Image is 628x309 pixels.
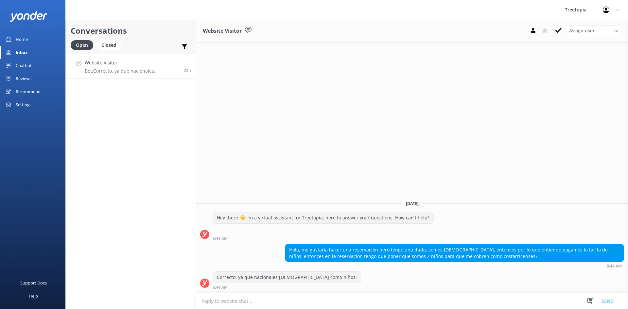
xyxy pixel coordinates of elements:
img: yonder-white-logo.png [10,11,47,22]
div: Sep 14 2025 08:44am (UTC -06:00) America/Mexico_City [285,264,624,268]
a: Closed [96,41,125,48]
h3: Website Visitor [203,27,242,35]
div: Inbox [16,46,28,59]
a: Open [71,41,96,48]
div: Hey there 👋 I'm a virtual assistant for Treetopia, here to answer your questions. How can I help? [213,212,433,223]
div: Chatbot [16,59,32,72]
div: Home [16,33,28,46]
h4: Website Visitor [85,59,179,66]
div: Assign User [566,26,621,36]
div: Sep 14 2025 08:43am (UTC -06:00) America/Mexico_City [213,236,434,241]
p: Bot: Correcto, ya que nacionales [DEMOGRAPHIC_DATA] como niños. [85,68,179,74]
h2: Conversations [71,25,191,37]
div: Correcto, ya que nacionales [DEMOGRAPHIC_DATA] como niños. [213,272,361,283]
div: Open [71,40,93,50]
div: Closed [96,40,121,50]
div: Reviews [16,72,31,85]
div: Sep 14 2025 08:44am (UTC -06:00) America/Mexico_City [213,285,361,289]
strong: 8:44 AM [607,264,622,268]
div: Hola, me gustaría hacer una reservación pero tengo una duda, somos [DEMOGRAPHIC_DATA], entonces p... [285,244,624,262]
div: Help [29,289,38,302]
strong: 8:44 AM [213,285,228,289]
a: Website VisitorBot:Correcto, ya que nacionales [DEMOGRAPHIC_DATA] como niños.22h [66,54,196,78]
div: Recommend [16,85,41,98]
span: Sep 14 2025 08:44am (UTC -06:00) America/Mexico_City [184,68,191,73]
span: Assign user [569,27,595,34]
div: Support Docs [20,276,47,289]
span: [DATE] [402,201,423,206]
strong: 8:43 AM [213,237,228,241]
div: Settings [16,98,31,111]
